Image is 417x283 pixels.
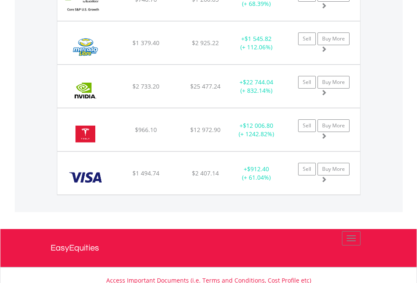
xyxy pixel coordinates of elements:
[245,35,272,43] span: $1 545.82
[62,32,109,62] img: EQU.US.MELI.png
[135,126,157,134] span: $966.10
[62,75,109,105] img: EQU.US.NVDA.png
[298,32,316,45] a: Sell
[192,169,219,177] span: $2 407.14
[132,82,159,90] span: $2 733.20
[62,119,109,149] img: EQU.US.TSLA.png
[190,126,221,134] span: $12 972.90
[317,76,350,89] a: Buy More
[132,39,159,47] span: $1 379.40
[298,76,316,89] a: Sell
[192,39,219,47] span: $2 925.22
[62,162,109,192] img: EQU.US.V.png
[230,35,283,51] div: + (+ 112.06%)
[190,82,221,90] span: $25 477.24
[243,121,273,129] span: $12 006.80
[317,163,350,175] a: Buy More
[51,229,367,267] a: EasyEquities
[317,119,350,132] a: Buy More
[230,165,283,182] div: + (+ 61.04%)
[230,78,283,95] div: + (+ 832.14%)
[298,163,316,175] a: Sell
[298,119,316,132] a: Sell
[132,169,159,177] span: $1 494.74
[243,78,273,86] span: $22 744.04
[247,165,269,173] span: $912.40
[230,121,283,138] div: + (+ 1242.82%)
[317,32,350,45] a: Buy More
